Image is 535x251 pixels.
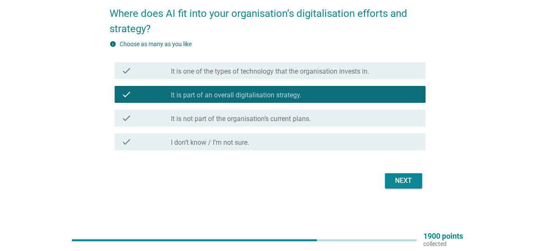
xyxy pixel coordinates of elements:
[392,176,415,186] div: Next
[171,115,311,123] label: It is not part of the organisation’s current plans.
[171,91,302,99] label: It is part of an overall digitalisation strategy.
[423,240,463,248] p: collected
[121,113,132,123] i: check
[121,66,132,76] i: check
[171,138,249,147] label: I don’t know / I’m not sure.
[423,232,463,240] p: 1900 points
[121,137,132,147] i: check
[121,89,132,99] i: check
[385,173,422,188] button: Next
[171,67,369,76] label: It is one of the types of technology that the organisation invests in.
[120,41,192,47] label: Choose as many as you like
[110,41,116,47] i: info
